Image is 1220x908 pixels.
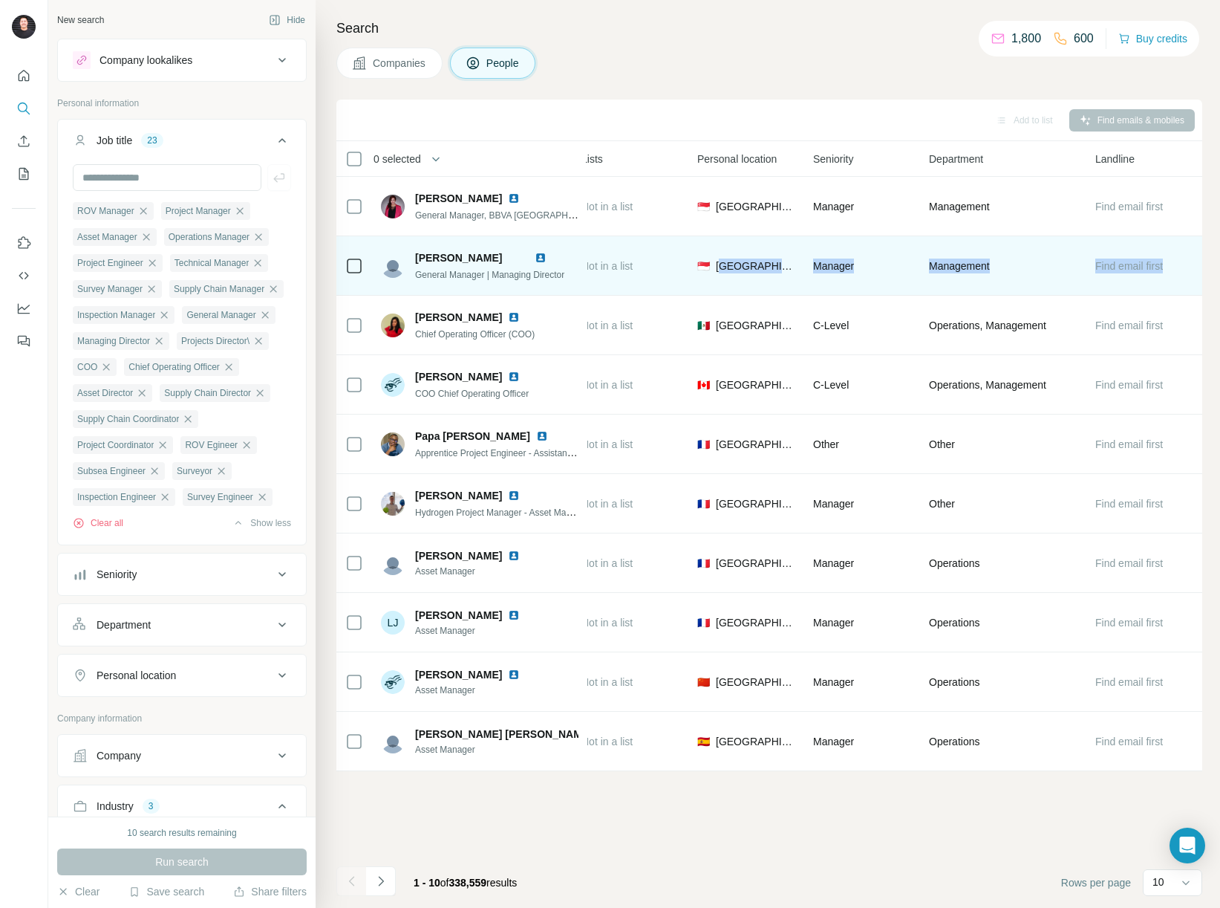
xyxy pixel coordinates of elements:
[929,615,979,630] span: Operations
[929,152,983,166] span: Department
[1074,30,1094,48] p: 600
[127,826,236,840] div: 10 search results remaining
[716,615,795,630] span: [GEOGRAPHIC_DATA]
[716,259,795,273] span: [GEOGRAPHIC_DATA]
[581,152,603,166] span: Lists
[536,430,548,442] img: LinkedIn logo
[813,438,839,450] span: Other
[12,128,36,155] button: Enrich CSV
[581,438,633,450] span: Not in a list
[174,282,264,296] span: Supply Chain Manager
[716,377,795,392] span: [GEOGRAPHIC_DATA]
[929,259,990,273] span: Management
[414,877,517,889] span: results
[97,748,141,763] div: Company
[449,877,487,889] span: 338,559
[716,199,795,214] span: [GEOGRAPHIC_DATA]
[58,557,306,592] button: Seniority
[813,379,849,391] span: C-Level
[77,334,150,348] span: Managing Director
[508,371,520,383] img: LinkedIn logo
[716,496,795,511] span: [GEOGRAPHIC_DATA]
[12,295,36,322] button: Dashboard
[929,734,979,749] span: Operations
[1118,28,1187,49] button: Buy credits
[929,437,955,452] span: Other
[174,256,249,270] span: Technical Manager
[97,668,176,683] div: Personal location
[813,201,854,213] span: Manager
[813,320,849,331] span: C-Level
[128,884,204,899] button: Save search
[415,389,529,399] span: COO Chief Operating Officer
[1095,152,1135,166] span: Landline
[12,230,36,256] button: Use Surfe on LinkedIn
[185,438,238,452] span: ROV Egineer
[77,464,146,478] span: Subsea Engineer
[373,152,421,166] span: 0 selected
[58,42,306,78] button: Company lookalikes
[381,730,405,753] img: Avatar
[1095,320,1163,331] span: Find email first
[415,447,647,458] span: Apprentice Project Engineer - Assistant to Project Manager
[1011,30,1041,48] p: 1,800
[77,438,154,452] span: Project Coordinator
[73,516,123,530] button: Clear all
[1170,828,1205,863] div: Open Intercom Messenger
[415,209,959,221] span: General Manager, BBVA [GEOGRAPHIC_DATA]; Managing Director, Head of Coverage and Sustainability, ...
[813,498,854,510] span: Manager
[1095,498,1163,510] span: Find email first
[77,282,143,296] span: Survey Manager
[581,320,633,331] span: Not in a list
[929,318,1046,333] span: Operations, Management
[697,734,710,749] span: 🇪🇸
[12,262,36,289] button: Use Surfe API
[58,123,306,164] button: Job title23
[697,259,710,273] span: 🇸🇬
[581,676,633,688] span: Not in a list
[813,736,854,748] span: Manager
[1095,736,1163,748] span: Find email first
[415,252,502,264] span: [PERSON_NAME]
[415,506,589,518] span: Hydrogen Project Manager - Asset Manager
[508,192,520,204] img: LinkedIn logo
[77,308,155,322] span: Inspection Manager
[415,684,538,697] span: Asset Manager
[1152,875,1164,889] p: 10
[1095,617,1163,629] span: Find email first
[716,318,795,333] span: [GEOGRAPHIC_DATA]
[1095,260,1163,272] span: Find email first
[77,230,137,244] span: Asset Manager
[373,56,427,71] span: Companies
[716,675,795,690] span: [GEOGRAPHIC_DATA]
[97,567,137,582] div: Seniority
[164,386,251,400] span: Supply Chain Director
[143,800,160,813] div: 3
[1095,676,1163,688] span: Find email first
[415,548,502,563] span: [PERSON_NAME]
[415,329,535,340] span: Chief Operating Officer (COO)
[415,727,593,742] span: [PERSON_NAME] [PERSON_NAME]
[381,432,405,456] img: Avatar
[258,9,316,31] button: Hide
[177,464,212,478] span: Surveyor
[381,551,405,575] img: Avatar
[12,15,36,39] img: Avatar
[381,195,405,218] img: Avatar
[57,712,307,725] p: Company information
[187,490,253,504] span: Survey Engineer
[508,609,520,621] img: LinkedIn logo
[415,310,502,325] span: [PERSON_NAME]
[58,788,306,830] button: Industry3
[535,252,547,264] img: LinkedIn logo
[186,308,255,322] span: General Manager
[1095,438,1163,450] span: Find email first
[415,191,502,206] span: [PERSON_NAME]
[381,492,405,516] img: Avatar
[77,386,133,400] span: Asset Director
[716,734,795,749] span: [GEOGRAPHIC_DATA]
[366,866,396,896] button: Navigate to next page
[697,437,710,452] span: 🇫🇷
[440,877,449,889] span: of
[929,199,990,214] span: Management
